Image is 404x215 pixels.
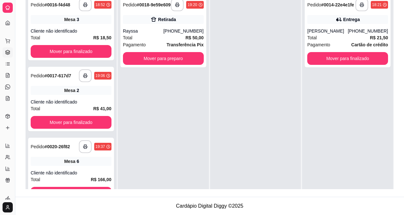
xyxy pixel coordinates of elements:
div: Cliente não identificado [31,99,111,105]
button: Mover para finalizado [31,116,111,129]
button: Mover para finalizado [307,52,388,65]
span: Pagamento [123,41,146,48]
span: Pedido [123,2,137,7]
div: [PHONE_NUMBER] [348,28,388,34]
span: Mesa [64,158,75,165]
span: Mesa [64,16,75,23]
span: Total [31,34,40,41]
div: Rayssa [123,28,164,34]
strong: # 0014-22e4e1fe [321,2,354,7]
span: Pedido [31,2,45,7]
div: 18:21 [372,2,382,7]
button: Mover para finalizado [31,45,111,58]
strong: # 0020-26f82 [45,144,70,149]
span: Total [31,176,40,183]
span: Pagamento [307,41,330,48]
div: 19:20 [187,2,197,7]
strong: R$ 18,50 [93,35,111,40]
div: 2 [77,87,79,94]
div: Entrega [343,16,360,23]
div: 19:06 [95,73,105,78]
button: Mover para finalizado [31,187,111,200]
strong: R$ 166,00 [91,177,111,182]
span: Total [307,34,317,41]
span: Pedido [307,2,321,7]
strong: # 0016-f4d48 [45,2,70,7]
span: Mesa [64,87,75,94]
div: 3 [77,16,79,23]
strong: R$ 50,00 [186,35,204,40]
div: [PHONE_NUMBER] [163,28,203,34]
strong: Transferência Pix [167,42,204,47]
span: Pedido [31,73,45,78]
div: 6 [77,158,79,165]
div: [PERSON_NAME] [307,28,348,34]
strong: # 0018-9e59e609 [137,2,171,7]
strong: # 0017-617d7 [45,73,71,78]
button: Mover para preparo [123,52,204,65]
div: 18:52 [95,2,105,7]
div: Cliente não identificado [31,28,111,34]
footer: Cardápio Digital Diggy © 2025 [15,197,404,215]
strong: Cartão de crédito [351,42,388,47]
strong: R$ 41,00 [93,106,111,111]
span: Pedido [31,144,45,149]
strong: R$ 21,50 [370,35,388,40]
span: Total [31,105,40,112]
div: 19:37 [95,144,105,149]
div: Cliente não identificado [31,170,111,176]
span: Total [123,34,133,41]
div: Retirada [158,16,176,23]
